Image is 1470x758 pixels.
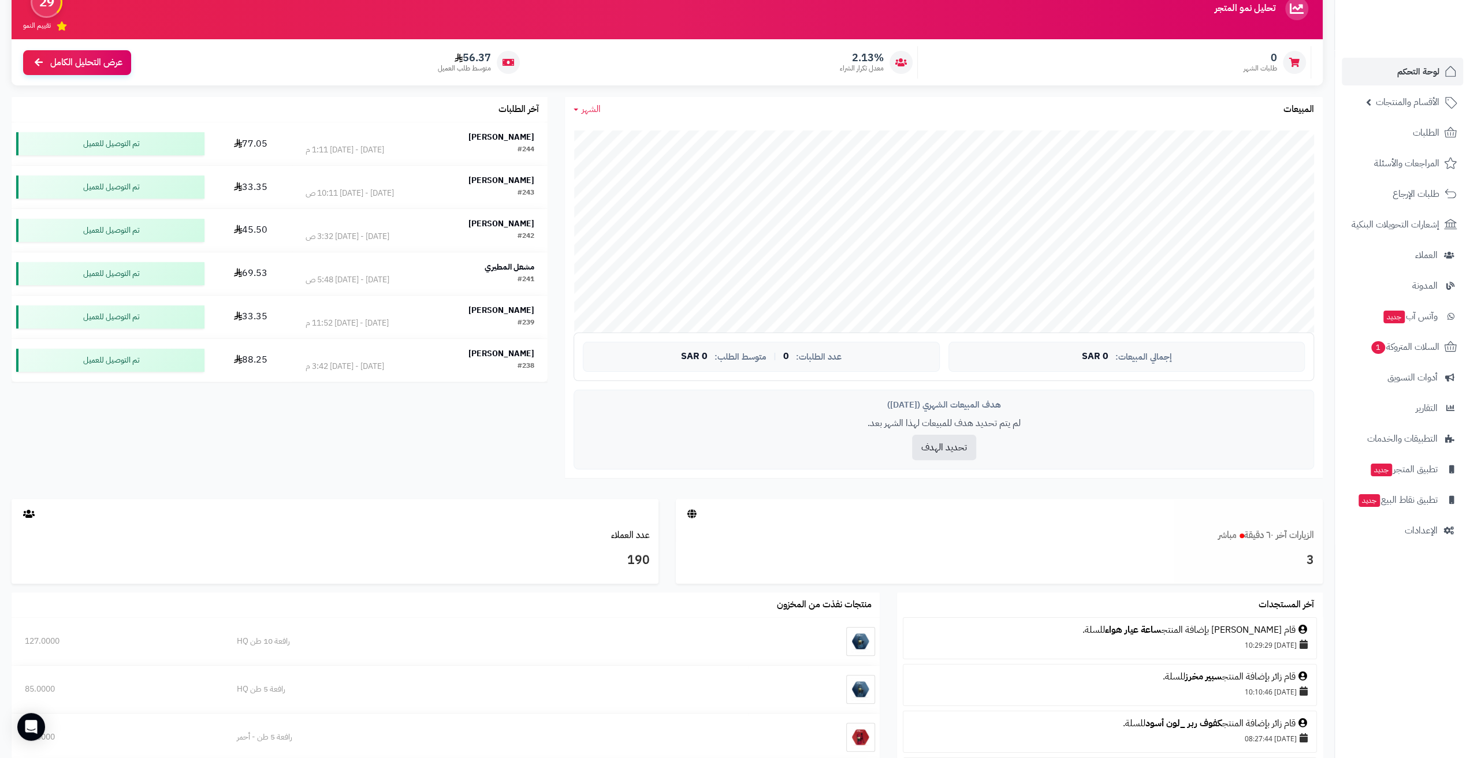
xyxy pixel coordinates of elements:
[681,352,708,362] span: 0 SAR
[1352,216,1439,233] span: إشعارات التحويلات البنكية
[1357,492,1438,508] span: تطبيق نقاط البيع
[684,551,1314,570] h3: 3
[306,361,384,372] div: [DATE] - [DATE] 3:42 م
[16,305,204,328] div: تم التوصيل للعميل
[209,209,292,252] td: 45.50
[209,339,292,382] td: 88.25
[583,399,1305,411] div: هدف المبيعات الشهري ([DATE])
[209,122,292,165] td: 77.05
[1218,528,1314,542] a: الزيارات آخر ٦٠ دقيقةمباشر
[518,361,534,372] div: #238
[1369,461,1438,477] span: تطبيق المتجر
[209,166,292,208] td: 33.35
[498,104,539,115] h3: آخر الطلبات
[840,51,884,64] span: 2.13%
[1342,150,1463,177] a: المراجعات والأسئلة
[776,600,871,610] h3: منتجات نفذت من المخزون
[468,304,534,316] strong: [PERSON_NAME]
[306,188,394,199] div: [DATE] - [DATE] 10:11 ص
[1342,58,1463,85] a: لوحة التحكم
[909,637,1311,653] div: [DATE] 10:29:29
[25,684,210,695] div: 85.0000
[468,348,534,360] strong: [PERSON_NAME]
[23,50,131,75] a: عرض التحليل الكامل
[1415,247,1438,263] span: العملاء
[909,684,1311,700] div: [DATE] 10:10:46
[468,174,534,186] strong: [PERSON_NAME]
[1397,64,1439,80] span: لوحة التحكم
[17,713,45,741] div: Open Intercom Messenger
[1342,119,1463,147] a: الطلبات
[1383,311,1405,323] span: جديد
[1259,600,1314,610] h3: آخر المستجدات
[1371,341,1385,354] span: 1
[438,64,491,73] span: متوسط طلب العميل
[1382,308,1438,324] span: وآتس آب
[518,231,534,242] div: #242
[306,231,389,242] div: [DATE] - [DATE] 3:32 ص
[485,261,534,273] strong: مشعل المطيري
[912,435,976,460] button: تحديد الهدف
[796,352,842,362] span: عدد الطلبات:
[209,252,292,295] td: 69.53
[1413,125,1439,141] span: الطلبات
[909,623,1311,637] div: قام [PERSON_NAME] بإضافة المنتج للسلة.
[1387,369,1438,386] span: أدوات التسويق
[16,132,204,155] div: تم التوصيل للعميل
[840,64,884,73] span: معدل تكرار الشراء
[1374,155,1439,171] span: المراجعات والأسئلة
[25,731,210,743] div: 70.0000
[1342,455,1463,483] a: تطبيق المتجرجديد
[1391,29,1459,54] img: logo-2.png
[1342,180,1463,208] a: طلبات الإرجاع
[1371,464,1392,476] span: جديد
[25,636,210,647] div: 127.0000
[846,675,875,704] img: رافعة 5 طن HQ
[909,670,1311,684] div: قام زائر بإضافة المنتج للسلة.
[1342,211,1463,238] a: إشعارات التحويلات البنكية
[1342,517,1463,544] a: الإعدادات
[50,56,122,69] span: عرض التحليل الكامل
[714,352,766,362] span: متوسط الطلب:
[611,528,650,542] a: عدد العملاء
[237,731,735,743] div: رافعة 5 طن - أحمر
[783,352,789,362] span: 0
[1145,716,1222,730] a: كفوف ربر _لون أسود
[909,717,1311,730] div: قام زائر بإضافة المنتج للسلة.
[16,349,204,372] div: تم التوصيل للعميل
[773,352,776,361] span: |
[846,723,875,752] img: رافعة 5 طن - أحمر
[20,551,650,570] h3: 190
[16,219,204,242] div: تم التوصيل للعميل
[1244,51,1277,64] span: 0
[1376,94,1439,110] span: الأقسام والمنتجات
[468,131,534,143] strong: [PERSON_NAME]
[237,636,735,647] div: رافعة 10 طن HQ
[909,730,1311,746] div: [DATE] 08:27:44
[16,262,204,285] div: تم التوصيل للعميل
[468,218,534,230] strong: [PERSON_NAME]
[306,274,389,286] div: [DATE] - [DATE] 5:48 ص
[23,21,51,31] span: تقييم النمو
[1218,528,1237,542] small: مباشر
[574,103,601,116] a: الشهر
[518,144,534,156] div: #244
[438,51,491,64] span: 56.37
[16,176,204,199] div: تم التوصيل للعميل
[1081,352,1108,362] span: 0 SAR
[1105,623,1162,637] a: ساعة عيار هواء
[582,102,601,116] span: الشهر
[1215,3,1275,14] h3: تحليل نمو المتجر
[1393,186,1439,202] span: طلبات الإرجاع
[1342,486,1463,514] a: تطبيق نقاط البيعجديد
[846,627,875,656] img: رافعة 10 طن HQ
[583,417,1305,430] p: لم يتم تحديد هدف للمبيعات لهذا الشهر بعد.
[1342,333,1463,361] a: السلات المتروكة1
[518,274,534,286] div: #241
[1342,364,1463,391] a: أدوات التسويق
[306,318,389,329] div: [DATE] - [DATE] 11:52 م
[1370,339,1439,355] span: السلات المتروكة
[1342,394,1463,422] a: التقارير
[1115,352,1171,362] span: إجمالي المبيعات:
[1416,400,1438,416] span: التقارير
